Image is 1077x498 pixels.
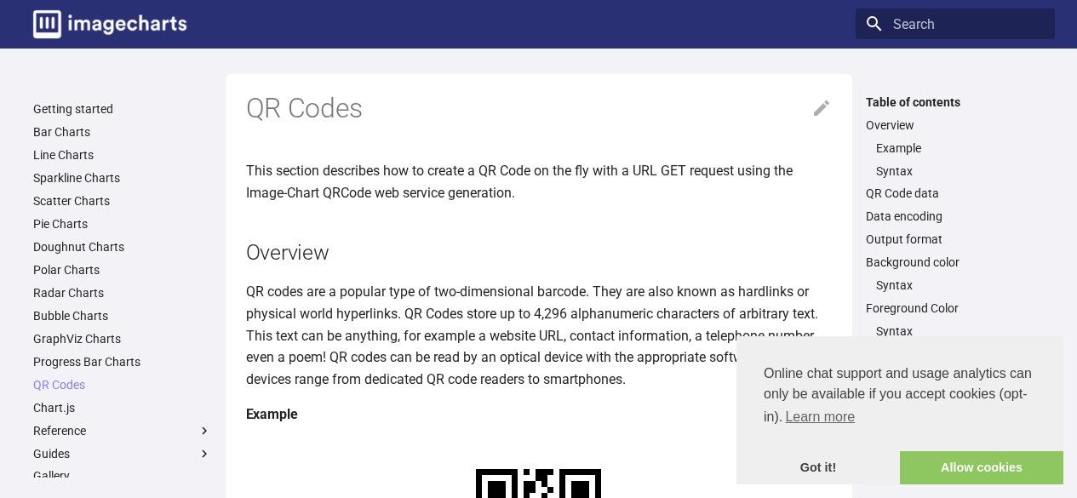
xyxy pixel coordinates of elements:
[33,331,212,346] a: GraphViz Charts
[33,124,212,140] a: Bar Charts
[33,468,212,484] a: Gallery
[33,400,212,415] a: Chart.js
[33,193,212,209] a: Scatter Charts
[866,209,1045,224] a: Data encoding
[866,255,1045,270] a: Background color
[866,117,1045,133] a: Overview
[33,147,212,163] a: Line Charts
[33,239,212,255] a: Doughnut Charts
[246,160,832,203] p: This section describes how to create a QR Code on the fly with a URL GET request using the Image-...
[33,262,212,278] a: Polar Charts
[900,451,1063,485] a: allow cookies
[764,363,1036,430] span: Online chat support and usage analytics can only be available if you accept cookies (opt-in).
[33,446,212,461] label: Guides
[876,278,1045,293] a: Syntax
[33,377,212,392] a: QR Codes
[866,278,1045,293] nav: Background color
[866,301,1045,316] a: Foreground Color
[866,186,1045,201] a: QR Code data
[33,170,212,186] a: Sparkline Charts
[856,94,1055,363] nav: Table of contents
[876,323,1045,339] a: Syntax
[246,91,832,127] h1: QR Codes
[33,285,212,301] a: Radar Charts
[246,238,832,267] h2: Overview
[736,451,900,485] a: dismiss cookie message
[246,404,832,426] h4: Example
[866,323,1045,339] nav: Foreground Color
[876,163,1045,179] a: Syntax
[33,354,212,369] a: Progress Bar Charts
[866,140,1045,179] nav: Overview
[33,308,212,323] a: Bubble Charts
[856,94,1055,110] label: Table of contents
[856,9,1055,39] input: Search
[33,216,212,232] a: Pie Charts
[866,232,1045,247] a: Output format
[736,336,1063,484] div: cookieconsent
[26,3,193,45] a: Image-Charts documentation
[33,423,212,438] label: Reference
[782,404,857,430] a: learn more about cookies
[33,10,186,38] img: logo
[33,101,212,117] a: Getting started
[246,281,832,390] p: QR codes are a popular type of two-dimensional barcode. They are also known as hardlinks or physi...
[876,140,1045,156] a: Example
